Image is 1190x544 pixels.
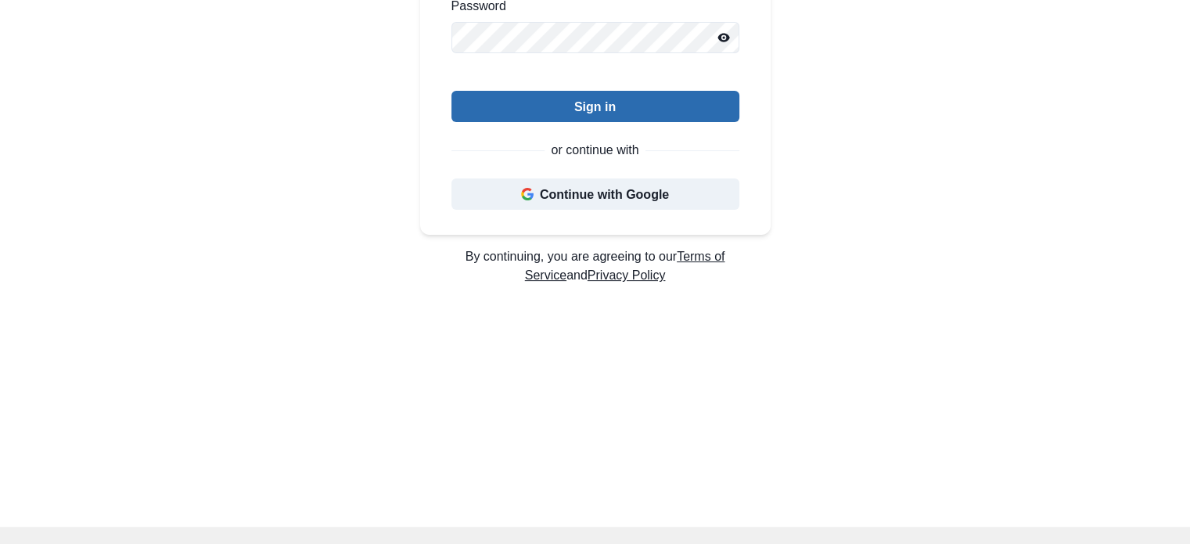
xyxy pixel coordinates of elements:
[420,247,771,285] p: By continuing, you are agreeing to our and
[708,22,739,53] button: Reveal password
[588,268,666,282] a: Privacy Policy
[451,178,739,210] button: Continue with Google
[551,141,638,160] p: or continue with
[451,91,739,122] button: Sign in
